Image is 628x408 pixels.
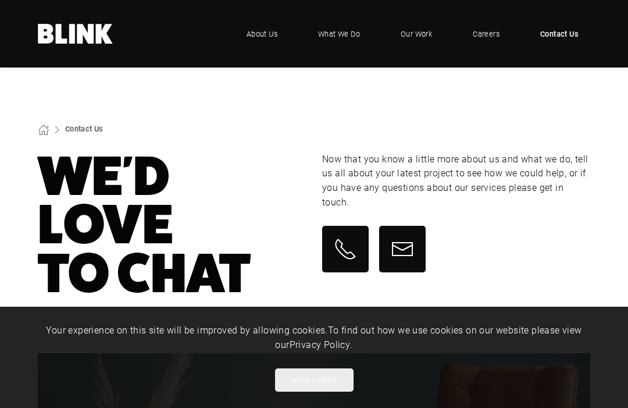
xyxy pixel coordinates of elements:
a: Privacy Policy [290,338,351,350]
span: What We Do [318,28,360,40]
a: What We Do [306,16,372,51]
p: Now that you know a little more about us and what we do, tell us all about your latest project to... [322,152,590,210]
span: Your experience on this site will be improved by allowing cookies. To find out how we use cookies... [46,324,581,350]
a: Contact Us [65,123,104,133]
span: About Us [247,28,277,40]
a: Contact Us [529,16,590,51]
span: Contact Us [540,28,579,40]
button: Allow cookies [275,368,354,392]
a: Careers [461,16,511,51]
span: Careers [473,28,499,40]
h1: We'd Love To Chat [38,152,306,298]
a: Home [38,24,113,44]
span: Our Work [401,28,432,40]
a: About Us [235,16,289,51]
a: Our Work [389,16,444,51]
